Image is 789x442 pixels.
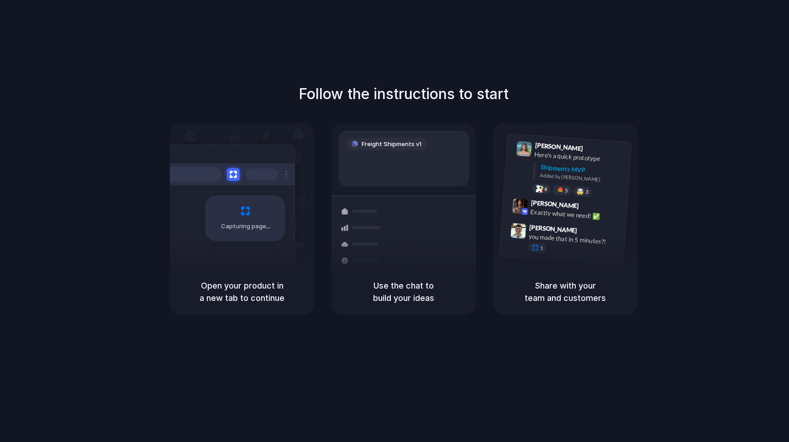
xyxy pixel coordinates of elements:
[540,162,625,177] div: Shipments MVP
[531,197,579,210] span: [PERSON_NAME]
[534,149,626,165] div: Here's a quick prototype
[585,189,589,194] span: 3
[535,140,583,153] span: [PERSON_NAME]
[580,226,599,237] span: 9:47 AM
[577,188,584,195] div: 🤯
[528,232,620,247] div: you made that in 5 minutes?!
[586,144,605,155] span: 9:41 AM
[342,279,465,304] h5: Use the chat to build your ideas
[582,202,600,213] span: 9:42 AM
[544,186,547,191] span: 8
[299,83,509,105] h1: Follow the instructions to start
[221,222,272,231] span: Capturing page
[181,279,303,304] h5: Open your product in a new tab to continue
[540,245,543,250] span: 1
[530,207,621,222] div: Exactly what we need! ✅
[504,279,626,304] h5: Share with your team and customers
[529,222,578,235] span: [PERSON_NAME]
[362,140,421,149] span: Freight Shipments v1
[565,188,568,193] span: 5
[540,171,624,184] div: Added by [PERSON_NAME]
